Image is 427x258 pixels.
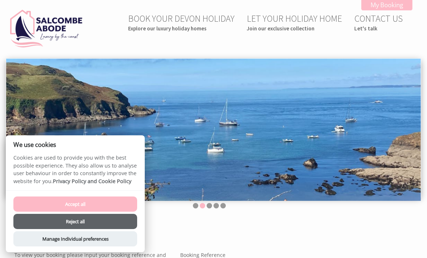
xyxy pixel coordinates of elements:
[13,196,137,212] button: Accept all
[13,214,137,229] button: Reject all
[53,178,131,185] a: Privacy Policy and Cookie Policy
[13,231,137,246] button: Manage Individual preferences
[128,13,234,32] a: BOOK YOUR DEVON HOLIDAYExplore our luxury holiday homes
[6,141,145,148] h2: We use cookies
[354,13,403,32] a: CONTACT USLet's talk
[6,154,145,190] p: Cookies are used to provide you with the best possible experience. They also allow us to analyse ...
[14,231,404,245] h1: View Booking
[247,25,342,32] small: Join our exclusive collection
[247,13,342,32] a: LET YOUR HOLIDAY HOMEJoin our exclusive collection
[128,25,234,32] small: Explore our luxury holiday homes
[10,10,83,47] img: Salcombe Abode
[354,25,403,32] small: Let's talk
